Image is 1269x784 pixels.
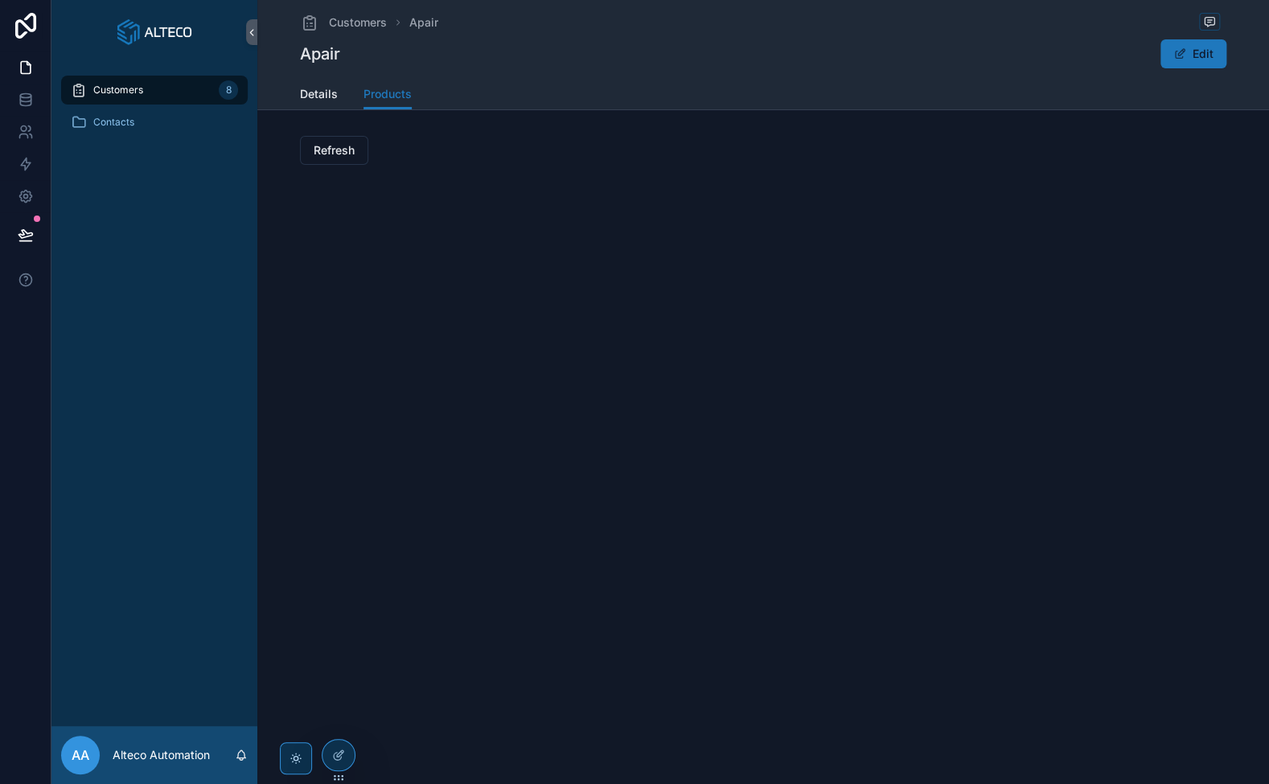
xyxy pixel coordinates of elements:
[72,745,89,765] span: AA
[363,86,412,102] span: Products
[300,86,338,102] span: Details
[61,76,248,105] a: Customers8
[219,80,238,100] div: 8
[117,19,191,45] img: App logo
[300,136,368,165] button: Refresh
[61,108,248,137] a: Contacts
[113,747,210,763] p: Alteco Automation
[363,80,412,110] a: Products
[93,116,134,129] span: Contacts
[314,142,355,158] span: Refresh
[51,64,257,158] div: scrollable content
[300,13,387,32] a: Customers
[300,43,340,65] h1: Apair
[409,14,438,31] a: Apair
[300,80,338,112] a: Details
[93,84,143,96] span: Customers
[329,14,387,31] span: Customers
[1160,39,1226,68] button: Edit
